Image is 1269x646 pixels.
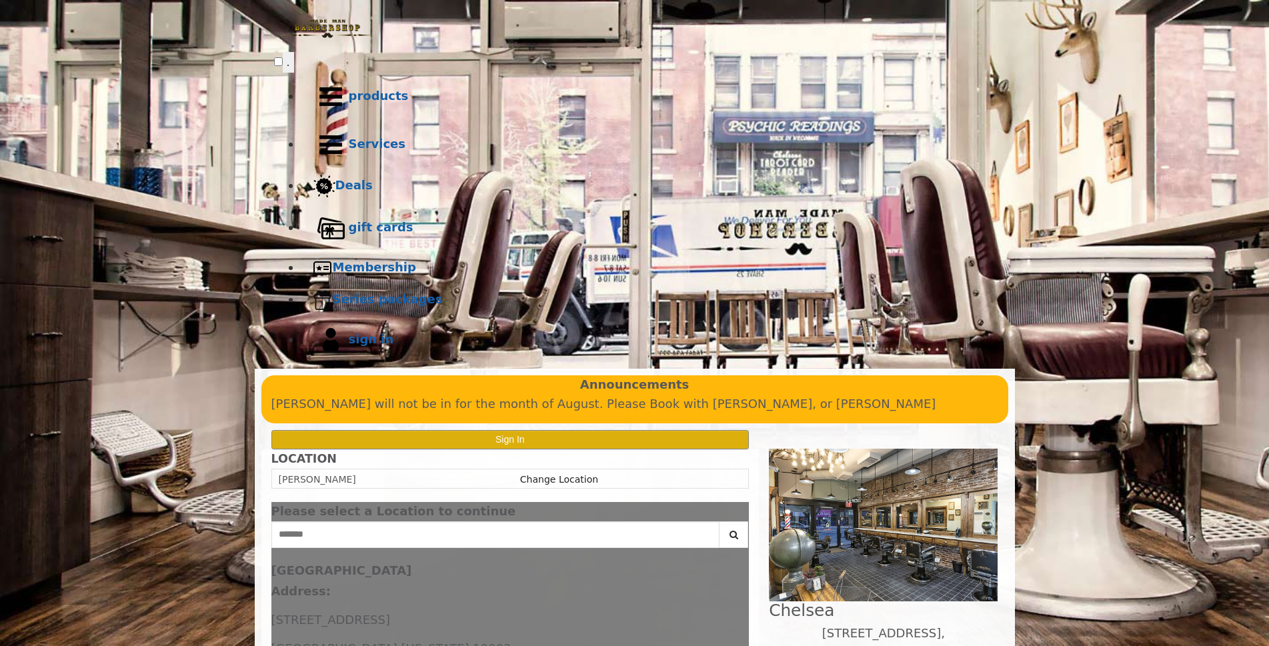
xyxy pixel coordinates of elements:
[729,507,749,516] button: close dialog
[301,252,996,284] a: MembershipMembership
[313,127,349,163] img: Services
[271,584,331,598] b: Address:
[313,322,349,358] img: sign in
[301,169,996,204] a: DealsDeals
[287,55,290,69] span: .
[313,258,333,278] img: Membership
[279,474,356,485] span: [PERSON_NAME]
[271,504,516,518] span: Please select a Location to continue
[301,284,996,316] a: Series packagesSeries packages
[313,79,349,115] img: Products
[580,375,690,395] b: Announcements
[271,430,750,449] button: Sign In
[301,73,996,121] a: Productsproducts
[349,89,409,103] b: products
[271,613,390,627] span: [STREET_ADDRESS]
[349,137,406,151] b: Services
[274,7,381,50] img: Made Man Barbershop logo
[769,601,998,619] h2: Chelsea
[271,521,720,548] input: Search Center
[301,121,996,169] a: ServicesServices
[313,210,349,246] img: Gift cards
[335,178,373,192] b: Deals
[283,52,294,73] button: menu toggle
[301,204,996,252] a: Gift cardsgift cards
[271,395,998,414] p: [PERSON_NAME] will not be in for the month of August. Please Book with [PERSON_NAME], or [PERSON_...
[271,452,337,465] b: LOCATION
[349,220,413,234] b: gift cards
[349,332,394,346] b: sign in
[274,57,283,66] input: menu toggle
[301,316,996,364] a: sign insign in
[313,290,333,310] img: Series packages
[333,260,416,274] b: Membership
[271,563,412,577] b: [GEOGRAPHIC_DATA]
[520,474,598,485] a: Change Location
[333,292,443,306] b: Series packages
[313,175,335,198] img: Deals
[271,521,750,555] div: Center Select
[726,530,742,539] i: Search button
